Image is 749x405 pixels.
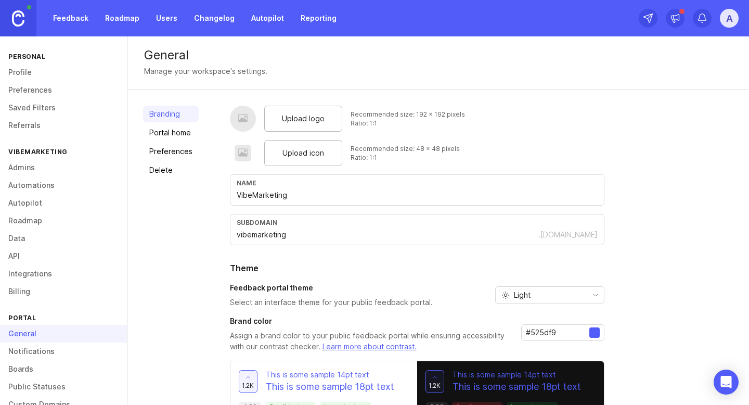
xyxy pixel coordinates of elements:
[266,370,394,380] p: This is some sample 14pt text
[453,370,581,380] p: This is some sample 14pt text
[143,124,199,141] a: Portal home
[143,162,199,179] a: Delete
[587,291,604,299] svg: toggle icon
[294,9,343,28] a: Reporting
[47,9,95,28] a: Feedback
[266,380,394,394] p: This is some sample 18pt text
[282,147,324,159] span: Upload icon
[143,143,199,160] a: Preferences
[714,370,739,395] div: Open Intercom Messenger
[425,370,444,393] button: 1.2k
[351,119,465,128] div: Ratio: 1:1
[99,9,146,28] a: Roadmap
[230,331,513,352] p: Assign a brand color to your public feedback portal while ensuring accessibility with our contras...
[495,286,604,304] div: toggle menu
[143,106,199,122] a: Branding
[351,110,465,119] div: Recommended size: 192 x 192 pixels
[245,9,290,28] a: Autopilot
[188,9,241,28] a: Changelog
[429,381,441,390] span: 1.2k
[12,10,24,27] img: Canny Home
[351,153,460,162] div: Ratio: 1:1
[237,219,598,226] div: subdomain
[150,9,184,28] a: Users
[230,297,433,308] p: Select an interface theme for your public feedback portal.
[351,144,460,153] div: Recommended size: 48 x 48 pixels
[230,283,433,293] h3: Feedback portal theme
[230,262,604,274] h2: Theme
[720,9,739,28] button: A
[230,316,513,326] h3: Brand color
[282,113,325,124] span: Upload logo
[144,66,267,77] div: Manage your workspace's settings.
[453,380,581,394] p: This is some sample 18pt text
[239,370,257,393] button: 1.2k
[237,229,538,241] input: Subdomain
[237,179,598,187] div: Name
[144,49,732,61] div: General
[242,381,254,390] span: 1.2k
[322,342,417,351] a: Learn more about contrast.
[501,291,510,299] svg: prefix icon Sun
[514,289,531,301] span: Light
[538,230,598,240] div: .[DOMAIN_NAME]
